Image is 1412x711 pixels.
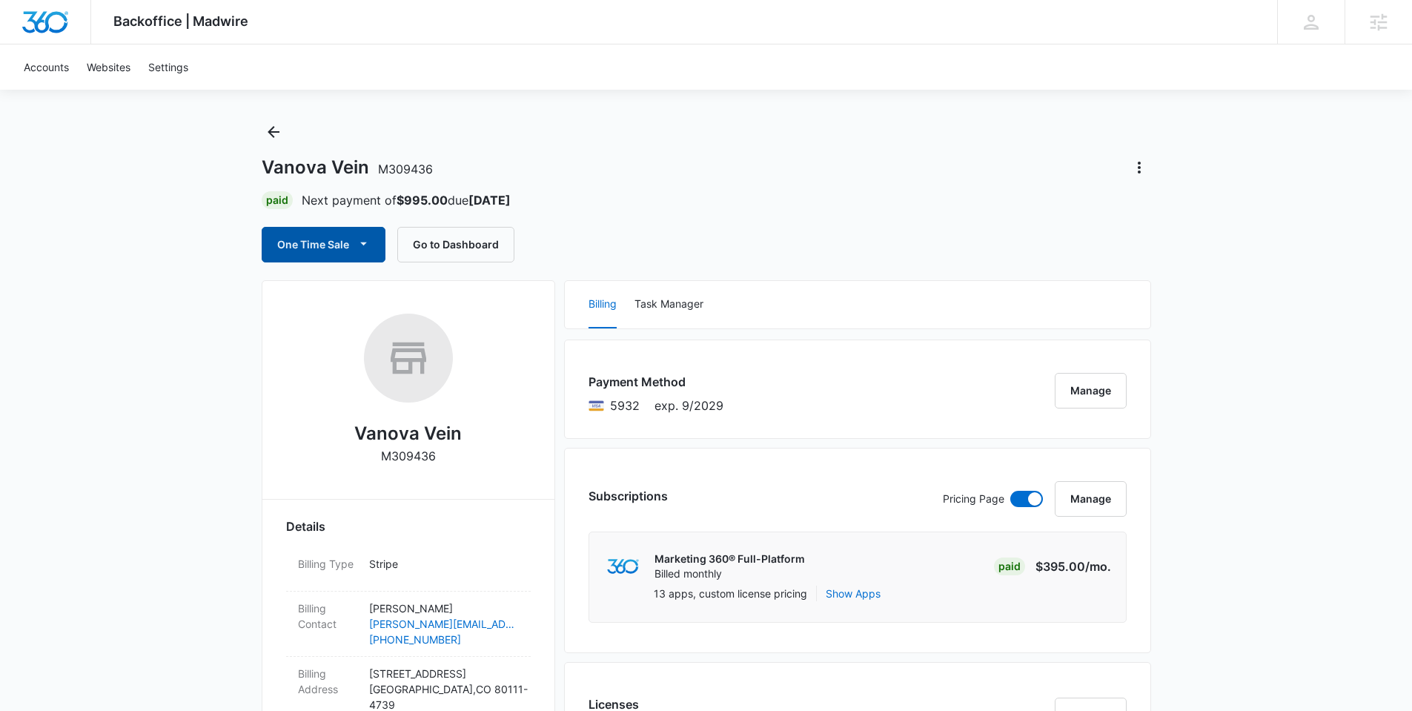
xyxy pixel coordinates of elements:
[1055,481,1127,517] button: Manage
[943,491,1004,507] p: Pricing Page
[15,44,78,90] a: Accounts
[1035,558,1111,575] p: $395.00
[397,227,514,262] button: Go to Dashboard
[826,586,881,601] button: Show Apps
[589,487,668,505] h3: Subscriptions
[302,191,511,209] p: Next payment of due
[262,156,433,179] h1: Vanova Vein
[262,227,385,262] button: One Time Sale
[589,281,617,328] button: Billing
[994,558,1025,575] div: Paid
[369,632,519,647] a: [PHONE_NUMBER]
[654,397,723,414] span: exp. 9/2029
[262,191,293,209] div: Paid
[610,397,640,414] span: Visa ending with
[286,517,325,535] span: Details
[354,420,462,447] h2: Vanova Vein
[378,162,433,176] span: M309436
[139,44,197,90] a: Settings
[607,559,639,575] img: marketing360Logo
[286,547,531,592] div: Billing TypeStripe
[286,592,531,657] div: Billing Contact[PERSON_NAME][PERSON_NAME][EMAIL_ADDRESS][PERSON_NAME][DOMAIN_NAME][PHONE_NUMBER]
[634,281,703,328] button: Task Manager
[654,566,805,581] p: Billed monthly
[1127,156,1151,179] button: Actions
[298,556,357,572] dt: Billing Type
[369,556,519,572] p: Stripe
[369,601,519,616] p: [PERSON_NAME]
[468,193,511,208] strong: [DATE]
[381,447,436,465] p: M309436
[1085,559,1111,574] span: /mo.
[397,193,448,208] strong: $995.00
[654,586,807,601] p: 13 apps, custom license pricing
[78,44,139,90] a: Websites
[298,666,357,697] dt: Billing Address
[369,616,519,632] a: [PERSON_NAME][EMAIL_ADDRESS][PERSON_NAME][DOMAIN_NAME]
[1055,373,1127,409] button: Manage
[654,552,805,566] p: Marketing 360® Full-Platform
[298,601,357,632] dt: Billing Contact
[589,373,723,391] h3: Payment Method
[262,120,285,144] button: Back
[113,13,248,29] span: Backoffice | Madwire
